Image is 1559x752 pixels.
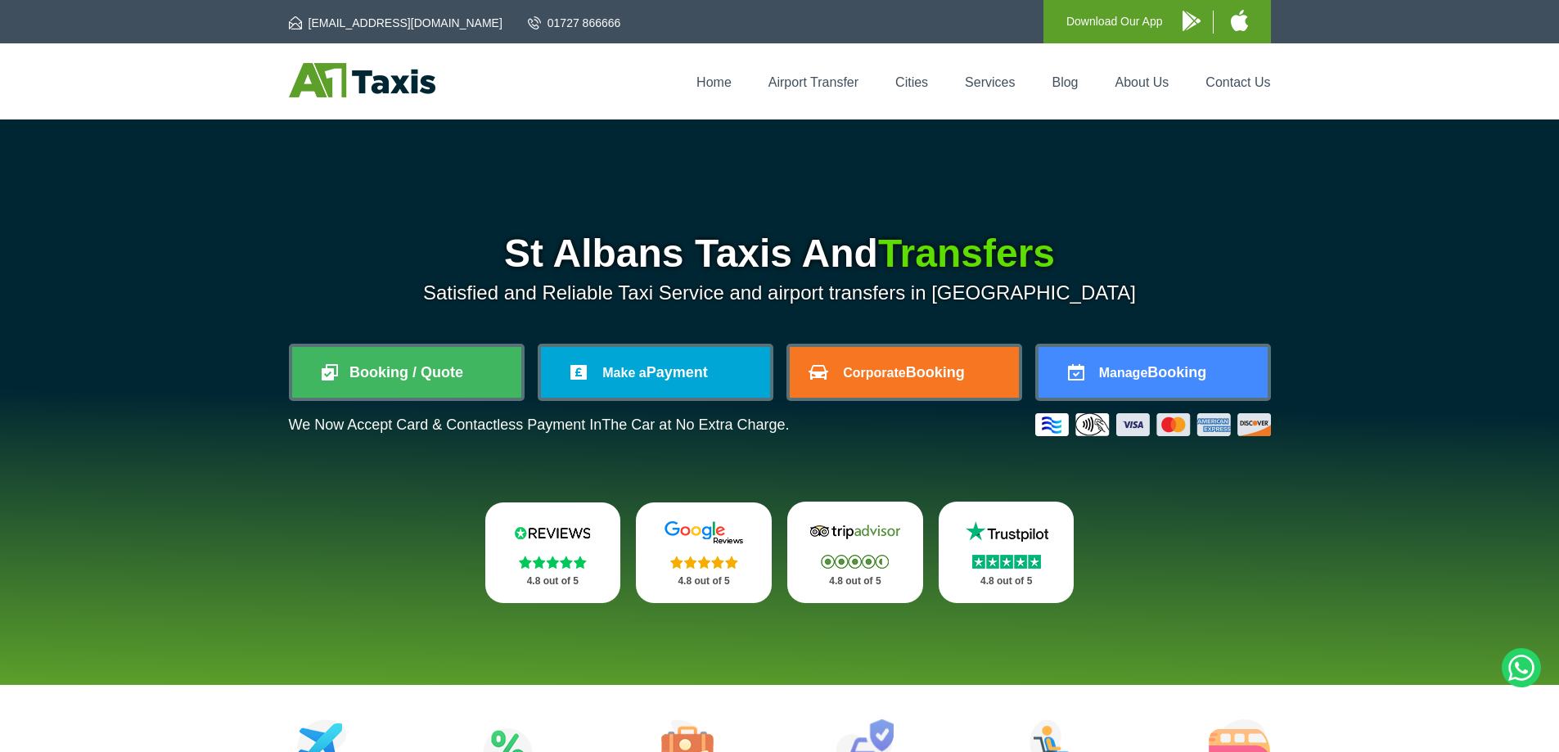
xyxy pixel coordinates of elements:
[503,520,602,545] img: Reviews.io
[1115,75,1169,89] a: About Us
[485,502,621,603] a: Reviews.io Stars 4.8 out of 5
[541,347,770,398] a: Make aPayment
[957,520,1056,544] img: Trustpilot
[787,502,923,603] a: Tripadvisor Stars 4.8 out of 5
[1205,75,1270,89] a: Contact Us
[636,502,772,603] a: Google Stars 4.8 out of 5
[768,75,858,89] a: Airport Transfer
[528,15,621,31] a: 01727 866666
[965,75,1015,89] a: Services
[602,366,646,380] span: Make a
[289,234,1271,273] h1: St Albans Taxis And
[1231,10,1248,31] img: A1 Taxis iPhone App
[670,556,738,569] img: Stars
[1052,75,1078,89] a: Blog
[805,571,905,592] p: 4.8 out of 5
[289,417,790,434] p: We Now Accept Card & Contactless Payment In
[790,347,1019,398] a: CorporateBooking
[696,75,732,89] a: Home
[972,555,1041,569] img: Stars
[821,555,889,569] img: Stars
[655,520,753,545] img: Google
[289,63,435,97] img: A1 Taxis St Albans LTD
[878,232,1055,275] span: Transfers
[1099,366,1148,380] span: Manage
[1035,413,1271,436] img: Credit And Debit Cards
[1039,347,1268,398] a: ManageBooking
[1066,11,1163,32] p: Download Our App
[957,571,1057,592] p: 4.8 out of 5
[503,571,603,592] p: 4.8 out of 5
[843,366,905,380] span: Corporate
[602,417,789,433] span: The Car at No Extra Charge.
[654,571,754,592] p: 4.8 out of 5
[289,281,1271,304] p: Satisfied and Reliable Taxi Service and airport transfers in [GEOGRAPHIC_DATA]
[1183,11,1201,31] img: A1 Taxis Android App
[289,15,502,31] a: [EMAIL_ADDRESS][DOMAIN_NAME]
[895,75,928,89] a: Cities
[519,556,587,569] img: Stars
[939,502,1075,603] a: Trustpilot Stars 4.8 out of 5
[292,347,521,398] a: Booking / Quote
[806,520,904,544] img: Tripadvisor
